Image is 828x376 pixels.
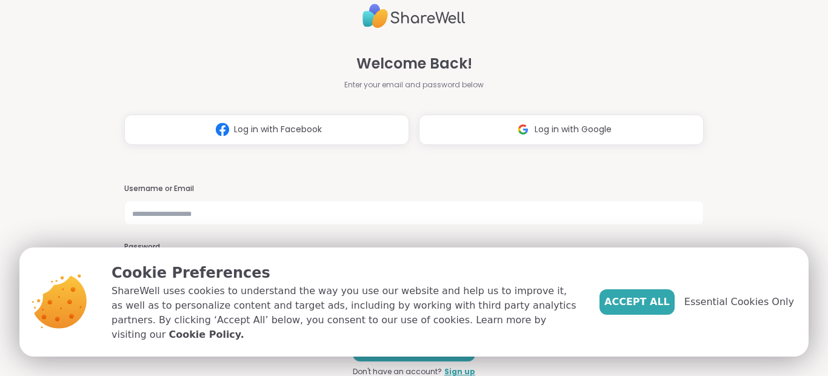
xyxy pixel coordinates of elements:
p: Cookie Preferences [112,262,580,284]
span: Essential Cookies Only [684,295,794,309]
button: Log in with Facebook [124,115,409,145]
span: Welcome Back! [356,53,472,75]
img: ShareWell Logomark [512,118,535,141]
img: ShareWell Logomark [211,118,234,141]
h3: Username or Email [124,184,704,194]
p: ShareWell uses cookies to understand the way you use our website and help us to improve it, as we... [112,284,580,342]
span: Log in with Google [535,123,612,136]
h3: Password [124,242,704,252]
button: Log in with Google [419,115,704,145]
span: Log in with Facebook [234,123,322,136]
button: Accept All [599,289,675,315]
span: Enter your email and password below [344,79,484,90]
span: Accept All [604,295,670,309]
a: Cookie Policy. [169,327,244,342]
